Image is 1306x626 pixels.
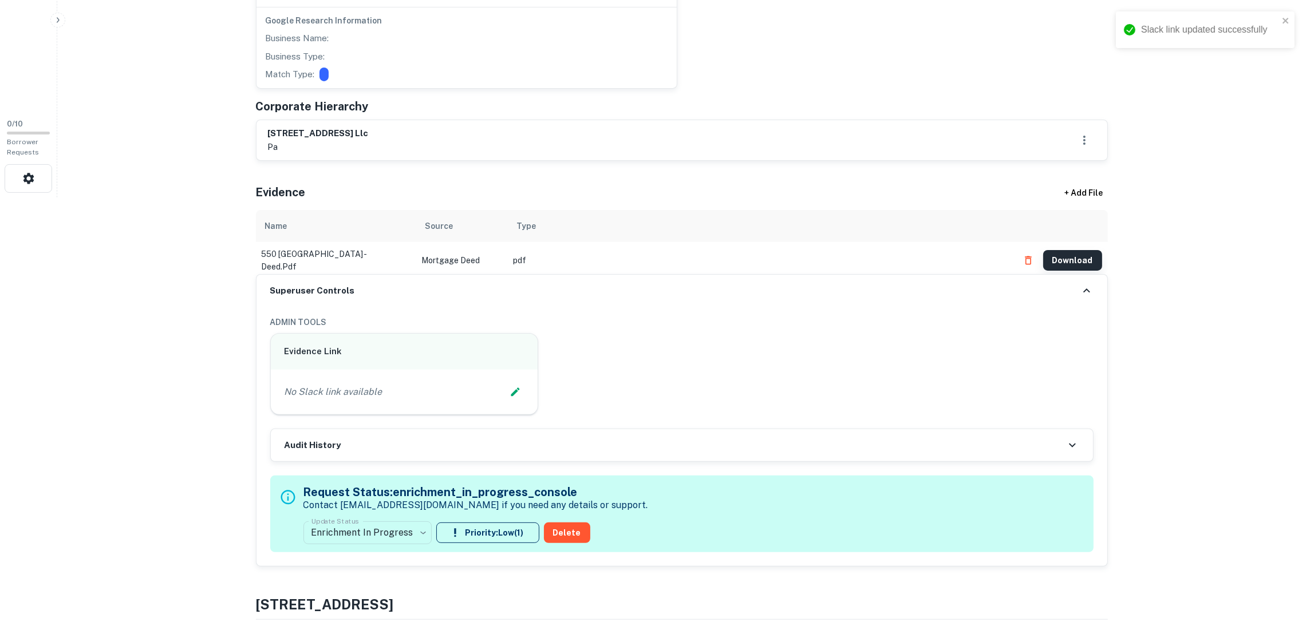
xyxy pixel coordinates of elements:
[285,439,341,452] h6: Audit History
[256,98,369,115] h5: Corporate Hierarchy
[507,383,524,401] button: Edit Slack Link
[7,138,39,156] span: Borrower Requests
[425,219,453,233] div: Source
[7,120,23,128] span: 0 / 10
[285,345,524,358] h6: Evidence Link
[1044,183,1124,203] div: + Add File
[436,522,539,543] button: Priority:Low(1)
[1018,251,1039,270] button: Delete file
[270,284,355,298] h6: Superuser Controls
[266,31,329,45] p: Business Name:
[303,498,648,512] p: Contact [EMAIL_ADDRESS][DOMAIN_NAME] if you need any details or support.
[517,219,536,233] div: Type
[266,68,315,81] p: Match Type:
[416,242,508,279] td: Mortgage Deed
[266,14,668,27] h6: Google Research Information
[285,385,382,399] p: No Slack link available
[256,210,1108,274] div: scrollable content
[544,522,590,543] button: Delete
[311,516,359,526] label: Update Status
[270,316,1094,328] h6: ADMIN TOOLS
[1043,250,1102,271] button: Download
[268,127,369,140] h6: [STREET_ADDRESS] llc
[256,184,306,201] h5: Evidence
[508,242,1012,279] td: pdf
[303,484,648,501] h5: Request Status: enrichment_in_progress_console
[416,210,508,242] th: Source
[256,594,1108,615] h4: [STREET_ADDRESS]
[265,219,287,233] div: Name
[1282,16,1290,27] button: close
[266,50,325,64] p: Business Type:
[508,210,1012,242] th: Type
[1141,23,1279,37] div: Slack link updated successfully
[268,140,369,154] p: pa
[1249,534,1306,589] iframe: Chat Widget
[303,517,432,549] div: Enrichment In Progress
[256,210,416,242] th: Name
[256,242,416,279] td: 550 [GEOGRAPHIC_DATA] - deed.pdf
